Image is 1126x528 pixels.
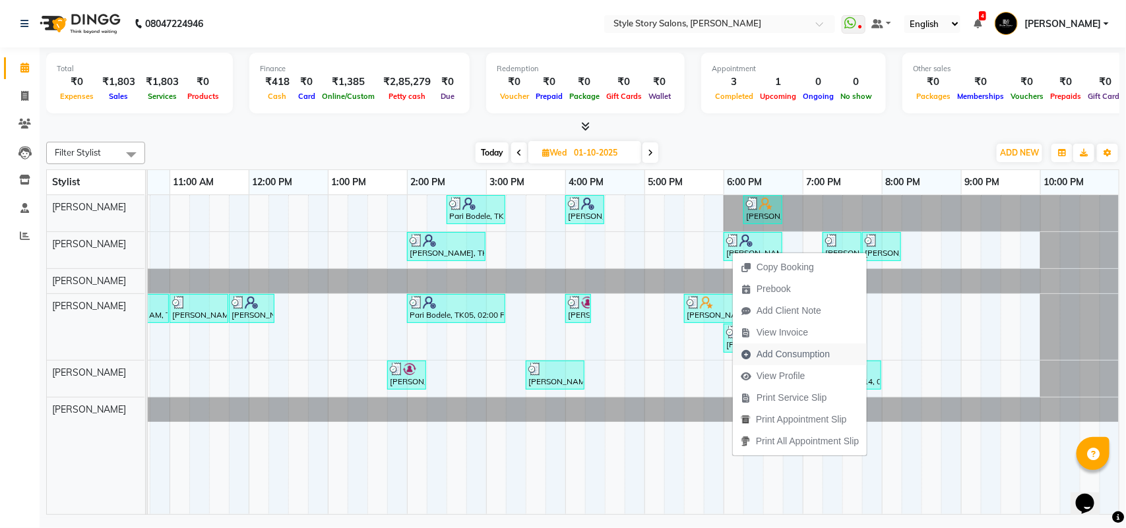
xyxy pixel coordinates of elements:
div: [PERSON_NAME], TK15, 07:15 PM-07:45 PM, Hair Cut - Master - [DEMOGRAPHIC_DATA] [824,234,860,259]
div: [PERSON_NAME], TK06, 02:00 PM-03:00 PM, Hair Cut - Master - [DEMOGRAPHIC_DATA],Global Colour Amon... [408,234,484,259]
img: Tushar Pandey [995,12,1018,35]
div: ₹0 [57,74,97,90]
div: [PERSON_NAME], TK10, 05:30 PM-05:20 PM, [PERSON_NAME] Styling (₹199) [685,296,761,321]
span: Stylist [52,176,80,188]
div: ₹0 [295,74,319,90]
span: 4 [979,11,986,20]
div: ₹0 [1007,74,1047,90]
div: Appointment [712,63,875,74]
div: ₹2,85,279 [378,74,436,90]
a: 2:00 PM [408,173,449,192]
a: 4:00 PM [566,173,608,192]
b: 08047224946 [145,5,203,42]
img: printapt.png [741,415,751,425]
span: Completed [712,92,757,101]
span: Packages [913,92,954,101]
div: ₹418 [260,74,295,90]
a: 12:00 PM [249,173,296,192]
div: ₹0 [603,74,645,90]
a: 1:00 PM [328,173,370,192]
span: Today [476,142,509,163]
div: ₹0 [436,74,459,90]
div: [PERSON_NAME], TK07, 03:30 PM-04:15 PM, Blow Dry Regular [527,363,583,388]
span: View Profile [757,369,805,383]
div: ₹1,803 [97,74,141,90]
a: 10:00 PM [1041,173,1088,192]
span: Print Appointment Slip [756,413,847,426]
span: [PERSON_NAME] [52,275,126,287]
span: Cash [265,92,290,101]
span: [PERSON_NAME] [52,403,126,415]
iframe: chat widget [1071,475,1113,515]
div: ₹1,385 [319,74,378,90]
a: 3:00 PM [487,173,528,192]
div: Pari Bodele, TK05, 02:30 PM-03:15 PM, Gel Nail Polish Application (₹500) [448,197,504,222]
span: Card [295,92,319,101]
span: Ongoing [799,92,837,101]
div: Pari Bodele, TK05, 02:00 PM-03:15 PM, Blow Dry With Curls,Shampoo & Styling [DEMOGRAPHIC_DATA] (₹... [408,296,504,321]
span: [PERSON_NAME] [52,238,126,250]
span: Package [566,92,603,101]
span: Due [437,92,458,101]
div: [PERSON_NAME], TK09, 04:00 PM-04:30 PM, Threading Eyebrow,Warm Waxing Upper Lips (₹80),Threading ... [567,197,603,222]
div: ₹0 [497,74,532,90]
input: 2025-10-01 [570,143,636,163]
span: ADD NEW [1000,148,1039,158]
span: View Invoice [757,326,808,339]
span: Voucher [497,92,532,101]
div: 1 [757,74,799,90]
span: Upcoming [757,92,799,101]
div: Redemption [497,63,674,74]
div: [PERSON_NAME], TK13, 06:00 PM-06:45 PM, Hair Cut - Master - [DEMOGRAPHIC_DATA],Head Massage [DEMO... [725,326,781,351]
div: ₹0 [1047,74,1084,90]
a: 7:00 PM [803,173,845,192]
div: [PERSON_NAME], TK16, 07:45 PM-08:15 PM, Blow Dry Regular [863,234,900,259]
a: 4 [974,18,982,30]
a: 6:00 PM [724,173,766,192]
div: [PERSON_NAME] [PERSON_NAME], TK08, 04:00 PM-04:20 PM, [PERSON_NAME] Styling [567,296,590,321]
div: ₹0 [954,74,1007,90]
span: Add Consumption [757,347,830,361]
span: Prepaid [532,92,566,101]
span: Add Client Note [757,304,821,318]
div: [PERSON_NAME], TK04, 01:45 PM-02:15 PM, Threading Eyebrow,Threading Eyebrow (₹70),Threading Upper... [389,363,425,388]
span: [PERSON_NAME] [52,300,126,312]
div: ₹0 [645,74,674,90]
div: 0 [837,74,875,90]
img: logo [34,5,124,42]
span: Expenses [57,92,97,101]
a: 8:00 PM [883,173,924,192]
span: Gift Cards [603,92,645,101]
div: 3 [712,74,757,90]
a: 11:00 AM [170,173,218,192]
span: Prebook [757,282,791,296]
div: Total [57,63,222,74]
span: Memberships [954,92,1007,101]
span: Copy Booking [757,260,814,274]
span: Filter Stylist [55,147,101,158]
div: [PERSON_NAME], TK11, 06:00 PM-06:45 PM, Hair Cut - Master - [DEMOGRAPHIC_DATA] [725,234,781,259]
span: Products [184,92,222,101]
div: Finance [260,63,459,74]
a: 9:00 PM [962,173,1003,192]
span: [PERSON_NAME] [52,201,126,213]
a: 5:00 PM [645,173,687,192]
div: 0 [799,74,837,90]
span: Online/Custom [319,92,378,101]
span: No show [837,92,875,101]
img: printall.png [741,436,751,446]
div: ₹0 [913,74,954,90]
div: ₹1,803 [141,74,184,90]
div: [PERSON_NAME], TK03, 11:45 AM-12:20 PM, Hair Cut - Master - [DEMOGRAPHIC_DATA],[PERSON_NAME] Styling [230,296,273,321]
div: [PERSON_NAME] Sir, TK02, 11:00 AM-11:45 AM, Hair Cut - Master - [DEMOGRAPHIC_DATA] [171,296,227,321]
div: ₹0 [532,74,566,90]
span: Prepaids [1047,92,1084,101]
span: Petty cash [385,92,429,101]
span: Wed [539,148,570,158]
span: Vouchers [1007,92,1047,101]
span: Sales [106,92,132,101]
span: Print Service Slip [757,391,827,405]
div: [PERSON_NAME] S, TK12, 06:15 PM-06:45 PM, Shampoo And Conditioning [DEMOGRAPHIC_DATA] [745,197,781,222]
span: Wallet [645,92,674,101]
span: [PERSON_NAME] [1024,17,1101,31]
